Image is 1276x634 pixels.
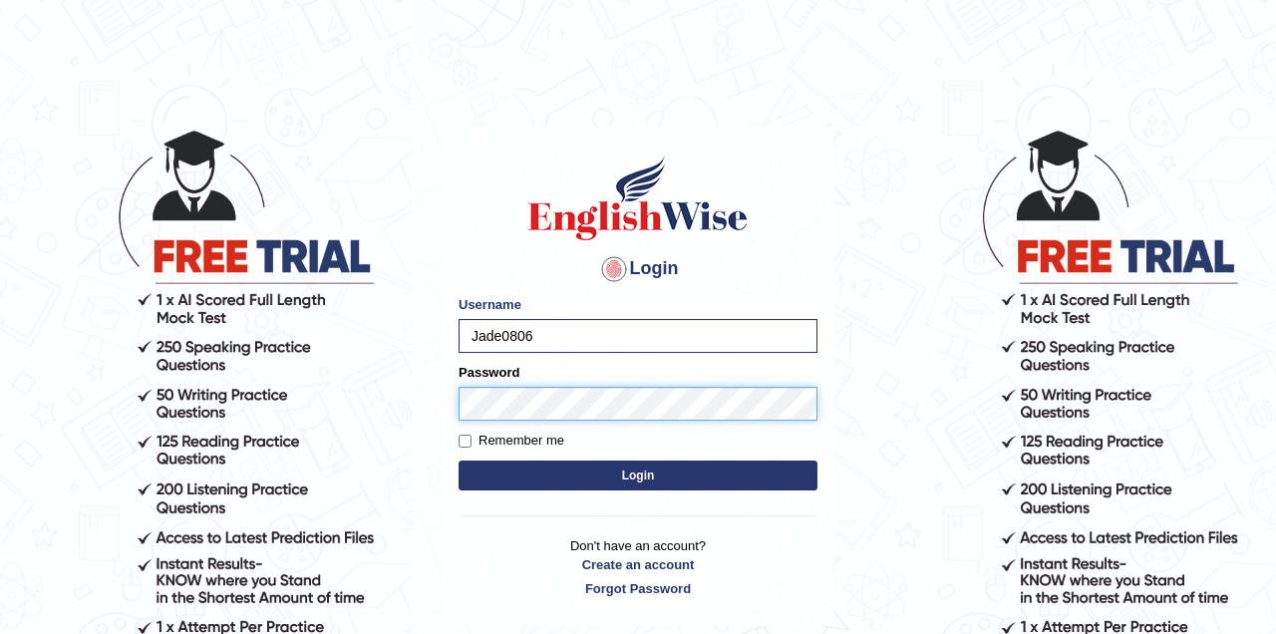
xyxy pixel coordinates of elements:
[524,154,752,243] img: Logo of English Wise sign in for intelligent practice with AI
[459,435,472,448] input: Remember me
[459,431,564,451] label: Remember me
[459,536,817,598] p: Don't have an account?
[459,363,519,382] label: Password
[459,555,817,574] a: Create an account
[459,295,521,314] label: Username
[459,253,817,285] h4: Login
[459,579,817,598] a: Forgot Password
[459,461,817,490] button: Login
